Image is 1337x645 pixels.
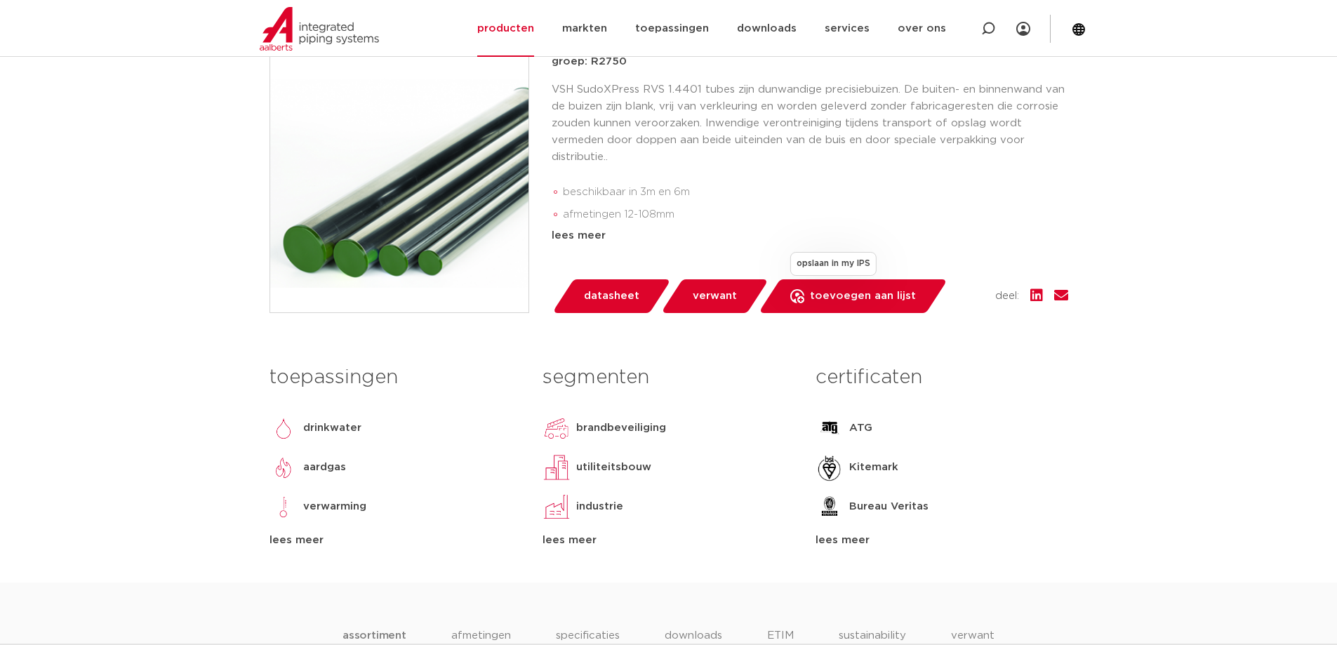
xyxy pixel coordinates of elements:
div: lees meer [270,532,521,549]
li: afmetingen 12-108mm [563,204,1068,226]
p: ATG [849,420,872,437]
a: datasheet [552,279,671,313]
p: VSH SudoXPress RVS 1.4401 tubes zijn dunwandige precisiebuizen. De buiten- en binnenwand van de b... [552,81,1068,166]
img: utiliteitsbouw [543,453,571,481]
p: aardgas [303,459,346,476]
img: verwarming [270,493,298,521]
img: drinkwater [270,414,298,442]
p: brandbeveiliging [576,420,666,437]
div: lees meer [816,532,1067,549]
img: Kitemark [816,453,844,481]
p: industrie [576,498,623,515]
span: datasheet [584,285,639,307]
img: brandbeveiliging [543,414,571,442]
span: deel: [995,288,1019,305]
img: industrie [543,493,571,521]
h3: segmenten [543,364,794,392]
p: utiliteitsbouw [576,459,651,476]
li: beschikbaar in 3m en 6m [563,181,1068,204]
h3: certificaten [816,364,1067,392]
div: lees meer [552,227,1068,244]
img: Product Image for VSH SudoXPress RVS buis 1.4401 (AISI316) [270,54,528,312]
img: ATG [816,414,844,442]
p: groep: R2750 [552,53,1068,70]
p: verwarming [303,498,366,515]
div: lees meer [543,532,794,549]
span: toevoegen aan lijst [810,285,916,307]
img: Bureau Veritas [816,493,844,521]
p: Kitemark [849,459,898,476]
a: verwant [660,279,769,313]
h3: toepassingen [270,364,521,392]
img: aardgas [270,453,298,481]
p: Bureau Veritas [849,498,929,515]
span: opslaan in my IPS [790,252,876,276]
p: drinkwater [303,420,361,437]
span: verwant [693,285,737,307]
